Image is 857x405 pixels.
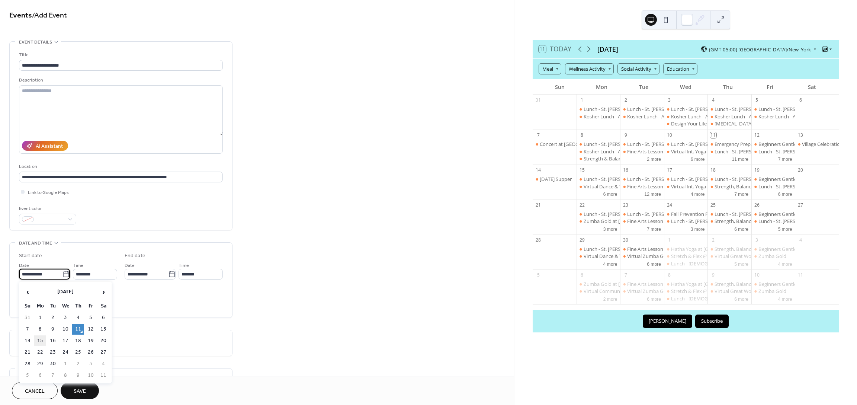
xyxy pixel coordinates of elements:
[584,211,645,217] div: Lunch - St. [PERSON_NAME]
[707,218,751,224] div: Strength, Balance, and Core at Palisades Rec Center with Emma
[751,113,795,120] div: Kosher Lunch - Adas
[19,252,42,260] div: Start date
[85,301,97,312] th: Fr
[688,155,708,162] button: 6 more
[707,211,751,217] div: Lunch - St. Alban's
[535,167,542,173] div: 14
[577,288,620,294] div: Virtual Community Lunch with Friends
[758,141,809,147] div: Beginners Gentle Yoga
[749,79,791,95] div: Fri
[707,148,751,155] div: Lunch - St. Alban's
[671,253,757,259] div: Stretch & Flex @ [GEOGRAPHIC_DATA]
[535,272,542,278] div: 5
[715,120,753,127] div: [MEDICAL_DATA]
[671,106,733,112] div: Lunch - St. [PERSON_NAME]
[577,253,620,259] div: Virtual Dance & Yoga for Mind, Body and Spirit with Smita
[584,155,684,162] div: Strength & Balance with Mr. [PERSON_NAME]
[671,218,733,224] div: Lunch - St. [PERSON_NAME]
[688,225,708,232] button: 3 more
[707,176,751,182] div: Lunch - St. Alban's
[795,141,839,147] div: Village Celebration
[623,79,665,95] div: Tue
[671,288,757,294] div: Stretch & Flex @ [GEOGRAPHIC_DATA]
[600,260,620,267] button: 4 more
[731,190,751,197] button: 7 more
[19,38,52,46] span: Event details
[620,288,664,294] div: Virtual Zumba Gold with Ruth
[620,211,664,217] div: Lunch - St. Alban's
[710,132,716,138] div: 11
[775,260,795,267] button: 4 more
[709,47,811,52] span: (GMT-05:00) [GEOGRAPHIC_DATA]/New_York
[579,132,585,138] div: 8
[707,113,751,120] div: Kosher Lunch - Adas
[644,155,664,162] button: 2 more
[97,370,109,381] td: 11
[758,281,809,287] div: Beginners Gentle Yoga
[47,358,59,369] td: 30
[731,295,751,302] button: 6 more
[623,272,629,278] div: 7
[620,148,664,155] div: Fine Arts Lesson at Cleveland Park Library with Dominique
[97,312,109,323] td: 6
[797,237,804,243] div: 4
[584,106,645,112] div: Lunch - St. [PERSON_NAME]
[671,281,752,287] div: Hatha Yoga at [GEOGRAPHIC_DATA]
[627,106,689,112] div: Lunch - St. [PERSON_NAME]
[85,347,97,358] td: 26
[715,113,760,120] div: Kosher Lunch - Adas
[577,155,620,162] div: Strength & Balance with Mr. William Yates
[533,141,577,147] div: Concert at Tregaron Conservancy
[667,132,673,138] div: 10
[667,167,673,173] div: 17
[97,335,109,346] td: 20
[623,167,629,173] div: 16
[627,113,672,120] div: Kosher Lunch - Adas
[577,106,620,112] div: Lunch - St. Alban's
[758,211,809,217] div: Beginners Gentle Yoga
[644,260,664,267] button: 6 more
[12,382,58,399] button: Cancel
[627,281,768,287] div: Fine Arts Lesson at [GEOGRAPHIC_DATA] with [PERSON_NAME]
[664,281,708,287] div: Hatha Yoga at Tenley Library
[797,272,804,278] div: 11
[643,315,692,328] button: [PERSON_NAME]
[797,167,804,173] div: 20
[623,97,629,103] div: 2
[758,113,803,120] div: Kosher Lunch - Adas
[758,183,820,190] div: Lunch - St. [PERSON_NAME]
[584,183,736,190] div: Virtual Dance & Yoga for Mind, Body and Spirit with [PERSON_NAME]
[85,358,97,369] td: 3
[22,347,33,358] td: 21
[28,189,69,197] span: Link to Google Maps
[754,237,760,243] div: 3
[577,113,620,120] div: Kosher Lunch - Adas
[664,141,708,147] div: Lunch - St. Alban's
[710,97,716,103] div: 4
[60,324,71,335] td: 10
[584,281,716,287] div: Zumba Gold at [GEOGRAPHIC_DATA] with [PERSON_NAME]
[125,252,145,260] div: End date
[671,120,831,127] div: Design Your Life for Meaning @ Success free 3-week workshop Session 1
[34,284,97,300] th: [DATE]
[540,176,572,182] div: [DATE] Supper
[22,284,33,299] span: ‹
[581,79,623,95] div: Mon
[627,211,689,217] div: Lunch - St. [PERSON_NAME]
[19,76,221,84] div: Description
[671,260,741,267] div: Lunch - [DEMOGRAPHIC_DATA]
[664,246,708,252] div: Hatha Yoga at Tenley Library
[620,113,664,120] div: Kosher Lunch - Adas
[642,190,664,197] button: 12 more
[85,312,97,323] td: 5
[671,295,741,302] div: Lunch - [DEMOGRAPHIC_DATA]
[584,141,645,147] div: Lunch - St. [PERSON_NAME]
[797,97,804,103] div: 6
[754,97,760,103] div: 5
[600,225,620,232] button: 3 more
[758,106,820,112] div: Lunch - St. [PERSON_NAME]
[600,190,620,197] button: 6 more
[60,301,71,312] th: We
[577,281,620,287] div: Zumba Gold at Tenley-Friendship Library with Ruth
